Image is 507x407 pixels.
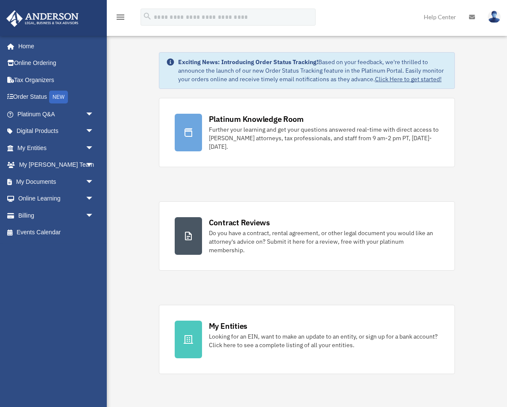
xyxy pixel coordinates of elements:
span: arrow_drop_down [85,156,103,174]
i: search [143,12,152,21]
i: menu [115,12,126,22]
div: Contract Reviews [209,217,270,228]
a: Contract Reviews Do you have a contract, rental agreement, or other legal document you would like... [159,201,455,271]
span: arrow_drop_down [85,190,103,208]
a: Home [6,38,103,55]
span: arrow_drop_down [85,123,103,140]
span: arrow_drop_down [85,173,103,191]
a: Platinum Q&Aarrow_drop_down [6,106,107,123]
div: My Entities [209,321,247,331]
div: Looking for an EIN, want to make an update to an entity, or sign up for a bank account? Click her... [209,332,440,349]
a: Online Ordering [6,55,107,72]
a: Billingarrow_drop_down [6,207,107,224]
a: My Entities Looking for an EIN, want to make an update to an entity, or sign up for a bank accoun... [159,305,455,374]
a: Events Calendar [6,224,107,241]
strong: Exciting News: Introducing Order Status Tracking! [178,58,318,66]
a: Tax Organizers [6,71,107,88]
img: User Pic [488,11,501,23]
a: My Documentsarrow_drop_down [6,173,107,190]
a: Order StatusNEW [6,88,107,106]
div: NEW [49,91,68,103]
a: Digital Productsarrow_drop_down [6,123,107,140]
div: Platinum Knowledge Room [209,114,304,124]
span: arrow_drop_down [85,106,103,123]
a: Platinum Knowledge Room Further your learning and get your questions answered real-time with dire... [159,98,455,167]
div: Do you have a contract, rental agreement, or other legal document you would like an attorney's ad... [209,229,440,254]
a: My Entitiesarrow_drop_down [6,139,107,156]
img: Anderson Advisors Platinum Portal [4,10,81,27]
a: menu [115,15,126,22]
div: Further your learning and get your questions answered real-time with direct access to [PERSON_NAM... [209,125,440,151]
div: Based on your feedback, we're thrilled to announce the launch of our new Order Status Tracking fe... [178,58,448,83]
a: My [PERSON_NAME] Teamarrow_drop_down [6,156,107,174]
a: Click Here to get started! [375,75,442,83]
span: arrow_drop_down [85,207,103,224]
a: Online Learningarrow_drop_down [6,190,107,207]
span: arrow_drop_down [85,139,103,157]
